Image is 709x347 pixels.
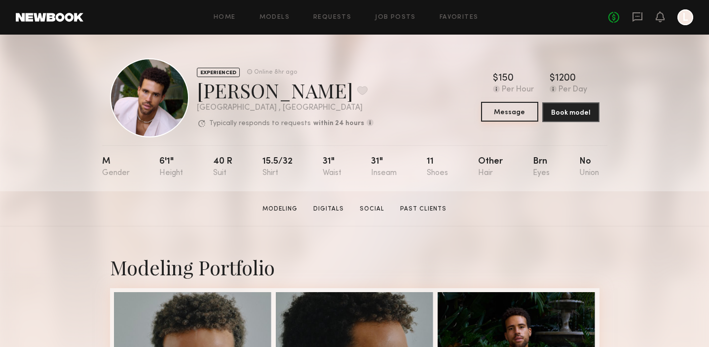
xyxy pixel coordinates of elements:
[260,14,290,21] a: Models
[323,157,341,177] div: 31"
[197,104,373,112] div: [GEOGRAPHIC_DATA] , [GEOGRAPHIC_DATA]
[254,69,297,76] div: Online 8hr ago
[396,205,450,214] a: Past Clients
[214,14,236,21] a: Home
[110,254,599,280] div: Modeling Portfolio
[478,157,503,177] div: Other
[677,9,693,25] a: L
[502,86,534,94] div: Per Hour
[440,14,479,21] a: Favorites
[559,86,587,94] div: Per Day
[371,157,397,177] div: 31"
[259,205,301,214] a: Modeling
[209,120,311,127] p: Typically responds to requests
[375,14,416,21] a: Job Posts
[493,74,498,84] div: $
[427,157,448,177] div: 11
[313,120,364,127] b: within 24 hours
[102,157,130,177] div: M
[313,14,351,21] a: Requests
[197,77,373,103] div: [PERSON_NAME]
[159,157,183,177] div: 6'1"
[213,157,232,177] div: 40 r
[481,102,538,122] button: Message
[579,157,599,177] div: No
[533,157,550,177] div: Brn
[197,68,240,77] div: EXPERIENCED
[309,205,348,214] a: Digitals
[550,74,555,84] div: $
[356,205,388,214] a: Social
[555,74,576,84] div: 1200
[498,74,514,84] div: 150
[542,102,599,122] button: Book model
[262,157,293,177] div: 15.5/32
